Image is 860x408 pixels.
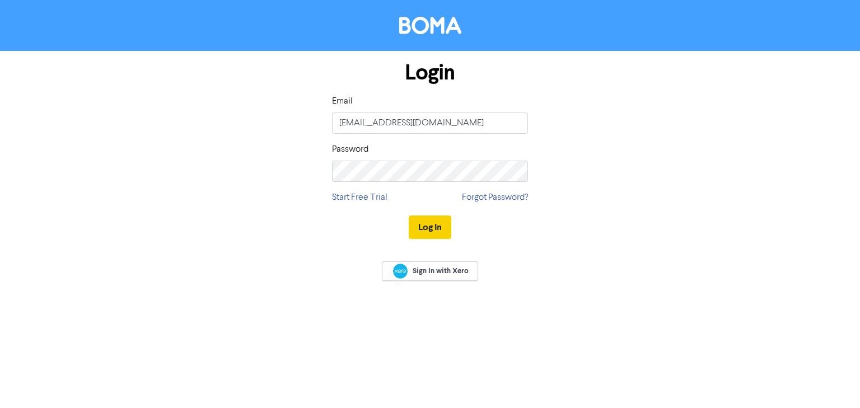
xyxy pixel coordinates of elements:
h1: Login [332,60,528,86]
label: Password [332,143,368,156]
img: BOMA Logo [399,17,461,34]
span: Sign In with Xero [413,266,469,276]
img: Xero logo [393,264,408,279]
label: Email [332,95,353,108]
iframe: Chat Widget [804,354,860,408]
a: Sign In with Xero [382,261,478,281]
button: Log In [409,215,451,239]
a: Forgot Password? [462,191,528,204]
a: Start Free Trial [332,191,387,204]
